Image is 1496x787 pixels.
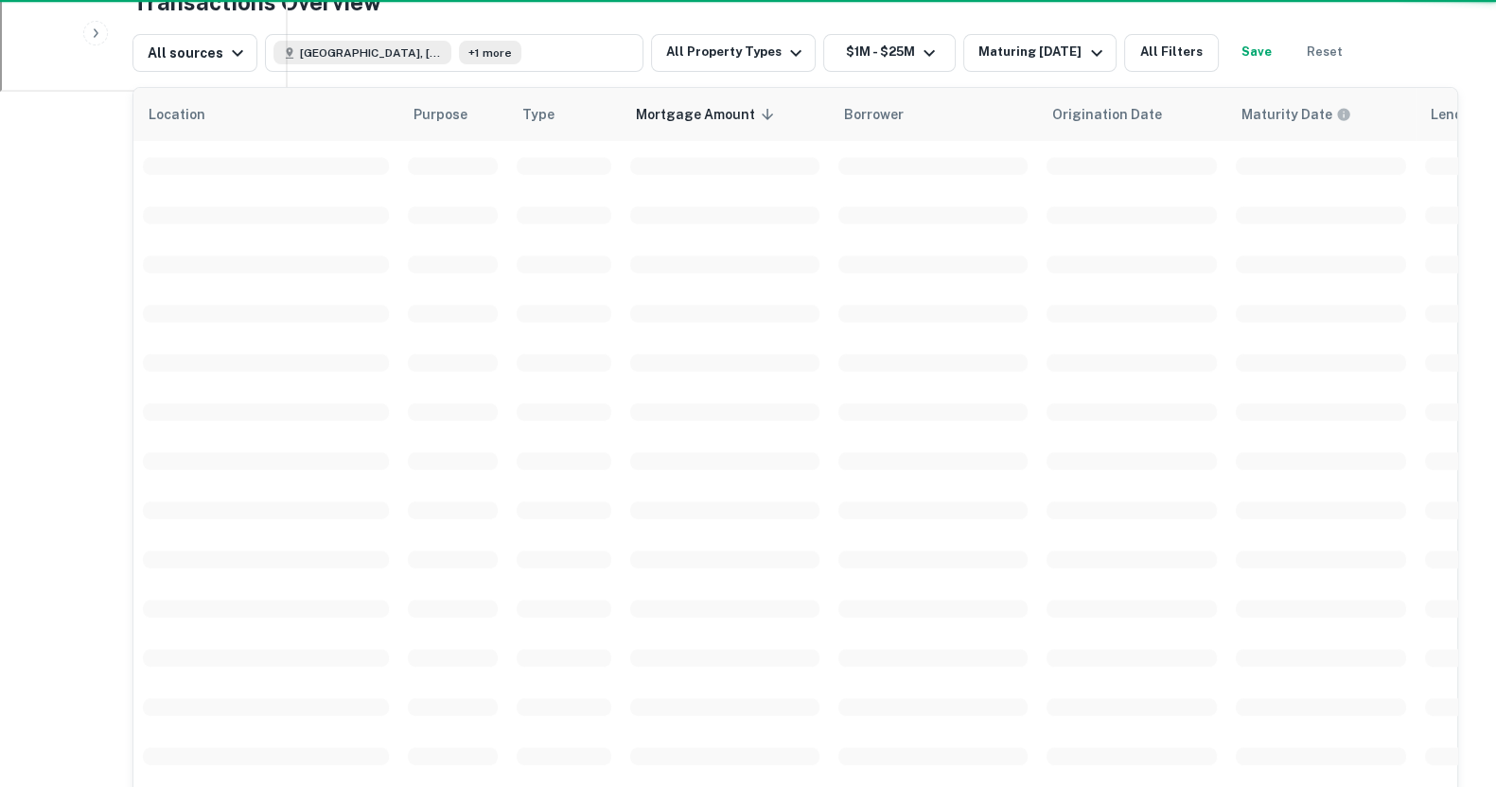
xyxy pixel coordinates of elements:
[148,42,249,64] div: All sources
[829,88,1037,141] th: Borrower
[1241,104,1376,125] span: Maturity dates displayed may be estimated. Please contact the lender for the most accurate maturi...
[1294,34,1355,72] button: Reset
[398,88,507,141] th: Purpose
[468,44,512,61] span: +1 more
[651,34,816,72] button: All Property Types
[300,44,442,61] span: [GEOGRAPHIC_DATA], [GEOGRAPHIC_DATA], [GEOGRAPHIC_DATA]
[1241,104,1332,125] h6: Maturity Date
[507,88,621,141] th: Type
[823,34,956,72] button: $1M - $25M
[414,103,492,126] span: Purpose
[978,42,1107,64] div: Maturing [DATE]
[963,34,1116,72] button: Maturing [DATE]
[149,103,230,126] span: Location
[1226,34,1287,72] button: Save your search to get updates of matches that match your search criteria.
[1037,88,1226,141] th: Origination Date
[522,103,554,126] span: Type
[844,103,904,126] span: Borrower
[133,88,398,141] th: Location
[621,88,829,141] th: Mortgage Amount
[1241,104,1351,125] div: Maturity dates displayed may be estimated. Please contact the lender for the most accurate maturi...
[132,34,257,72] button: All sources
[636,103,780,126] span: Mortgage Amount
[265,34,643,72] button: [GEOGRAPHIC_DATA], [GEOGRAPHIC_DATA], [GEOGRAPHIC_DATA]+1 more
[1401,636,1496,726] iframe: Chat Widget
[1124,34,1219,72] button: All Filters
[1052,103,1187,126] span: Origination Date
[1226,88,1416,141] th: Maturity dates displayed may be estimated. Please contact the lender for the most accurate maturi...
